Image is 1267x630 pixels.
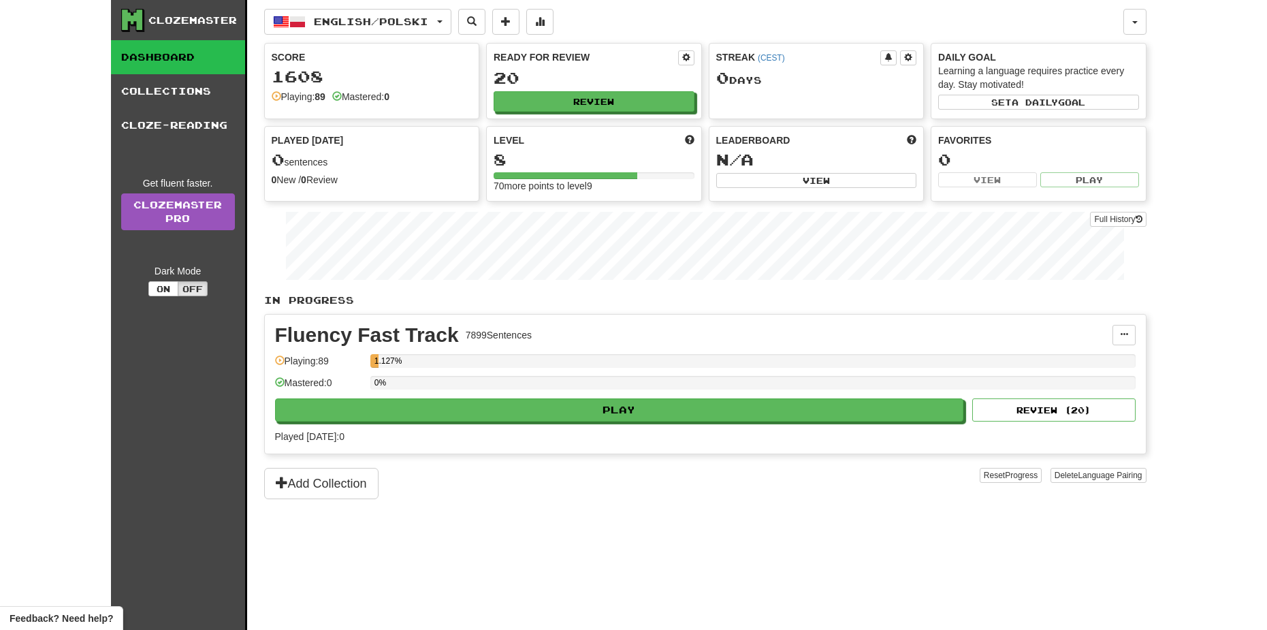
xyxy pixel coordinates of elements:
span: Level [494,133,524,147]
div: Fluency Fast Track [275,325,459,345]
div: Clozemaster [148,14,237,27]
span: English / Polski [314,16,428,27]
button: ResetProgress [980,468,1042,483]
strong: 0 [301,174,306,185]
a: (CEST) [758,53,785,63]
button: Play [1040,172,1139,187]
span: 0 [716,68,729,87]
div: 7899 Sentences [466,328,532,342]
button: Play [275,398,964,422]
strong: 89 [315,91,325,102]
a: ClozemasterPro [121,193,235,230]
button: English/Polski [264,9,451,35]
div: Streak [716,50,881,64]
div: Learning a language requires practice every day. Stay motivated! [938,64,1139,91]
strong: 0 [272,174,277,185]
div: 8 [494,151,694,168]
button: Full History [1090,212,1146,227]
span: a daily [1012,97,1058,107]
span: Leaderboard [716,133,790,147]
div: Playing: [272,90,325,104]
div: Playing: 89 [275,354,364,377]
strong: 0 [384,91,389,102]
div: Favorites [938,133,1139,147]
button: Off [178,281,208,296]
div: 70 more points to level 9 [494,179,694,193]
div: Dark Mode [121,264,235,278]
div: New / Review [272,173,472,187]
a: Cloze-Reading [111,108,245,142]
div: 0 [938,151,1139,168]
span: Open feedback widget [10,612,113,625]
span: N/A [716,150,754,169]
div: Mastered: [332,90,389,104]
div: Ready for Review [494,50,678,64]
button: On [148,281,178,296]
div: Mastered: 0 [275,376,364,398]
span: 0 [272,150,285,169]
p: In Progress [264,294,1146,307]
button: More stats [526,9,554,35]
span: This week in points, UTC [907,133,916,147]
a: Collections [111,74,245,108]
button: Seta dailygoal [938,95,1139,110]
div: 1608 [272,68,472,85]
button: Review (20) [972,398,1136,422]
span: Score more points to level up [685,133,694,147]
button: Review [494,91,694,112]
a: Dashboard [111,40,245,74]
button: View [938,172,1037,187]
button: Add Collection [264,468,379,499]
div: 1.127% [374,354,379,368]
button: DeleteLanguage Pairing [1051,468,1146,483]
div: sentences [272,151,472,169]
div: Day s [716,69,917,87]
span: Played [DATE]: 0 [275,431,344,442]
button: View [716,173,917,188]
button: Search sentences [458,9,485,35]
div: Get fluent faster. [121,176,235,190]
div: Daily Goal [938,50,1139,64]
div: 20 [494,69,694,86]
span: Played [DATE] [272,133,344,147]
button: Add sentence to collection [492,9,519,35]
span: Progress [1005,471,1038,480]
div: Score [272,50,472,64]
span: Language Pairing [1078,471,1142,480]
